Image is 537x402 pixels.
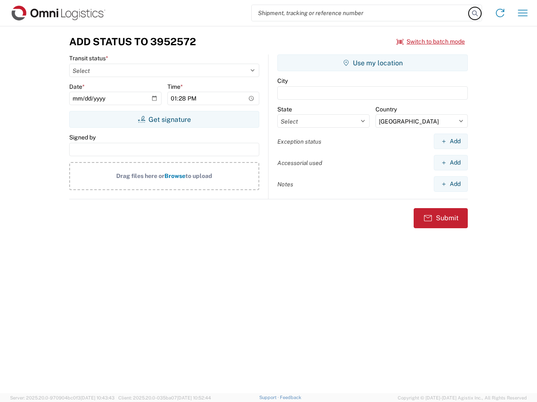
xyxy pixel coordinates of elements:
label: Signed by [69,134,96,141]
button: Add [434,176,468,192]
span: Browse [164,173,185,179]
h3: Add Status to 3952572 [69,36,196,48]
label: Transit status [69,54,108,62]
button: Add [434,155,468,170]
span: Copyright © [DATE]-[DATE] Agistix Inc., All Rights Reserved [398,394,527,402]
a: Feedback [280,395,301,400]
button: Get signature [69,111,259,128]
span: Drag files here or [116,173,164,179]
span: [DATE] 10:43:43 [81,395,115,400]
label: Notes [277,180,293,188]
span: Client: 2025.20.0-035ba07 [118,395,211,400]
input: Shipment, tracking or reference number [252,5,469,21]
label: State [277,106,292,113]
label: Date [69,83,85,90]
a: Support [259,395,280,400]
button: Submit [414,208,468,228]
button: Switch to batch mode [396,35,465,49]
label: City [277,77,288,85]
span: to upload [185,173,212,179]
label: Country [375,106,397,113]
button: Use my location [277,54,468,71]
label: Exception status [277,138,321,145]
span: Server: 2025.20.0-970904bc0f3 [10,395,115,400]
span: [DATE] 10:52:44 [177,395,211,400]
button: Add [434,134,468,149]
label: Time [167,83,183,90]
label: Accessorial used [277,159,322,167]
